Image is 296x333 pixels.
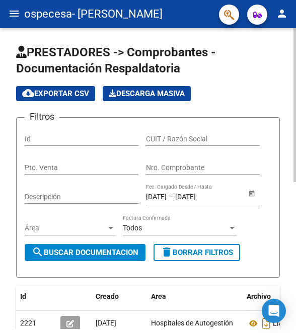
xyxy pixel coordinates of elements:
[147,286,243,307] datatable-header-cell: Area
[151,319,233,327] span: Hospitales de Autogestión
[151,292,166,300] span: Area
[123,224,142,232] span: Todos
[262,299,286,323] div: Open Intercom Messenger
[175,193,225,201] input: Fecha fin
[32,248,138,257] span: Buscar Documentacion
[25,224,106,232] span: Área
[247,292,271,300] span: Archivo
[96,319,116,327] span: [DATE]
[248,188,259,198] button: Open calendar
[24,3,72,25] span: ospecesa
[25,110,59,124] h3: Filtros
[20,319,36,327] span: 2221
[72,3,163,25] span: - [PERSON_NAME]
[20,292,26,300] span: Id
[22,87,34,99] mat-icon: cloud_download
[154,244,240,261] button: Borrar Filtros
[96,292,119,300] span: Creado
[169,193,173,201] span: –
[260,315,273,331] i: Descargar documento
[161,246,173,258] mat-icon: delete
[16,86,95,101] button: Exportar CSV
[92,286,147,307] datatable-header-cell: Creado
[8,8,20,20] mat-icon: menu
[146,193,167,201] input: Fecha inicio
[103,86,191,101] button: Descarga Masiva
[32,246,44,258] mat-icon: search
[276,8,288,20] mat-icon: person
[25,244,145,261] button: Buscar Documentacion
[161,248,233,257] span: Borrar Filtros
[109,89,185,98] span: Descarga Masiva
[103,86,191,101] app-download-masive: Descarga masiva de comprobantes (adjuntos)
[22,89,89,98] span: Exportar CSV
[16,45,215,75] span: PRESTADORES -> Comprobantes - Documentación Respaldatoria
[16,286,56,307] datatable-header-cell: Id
